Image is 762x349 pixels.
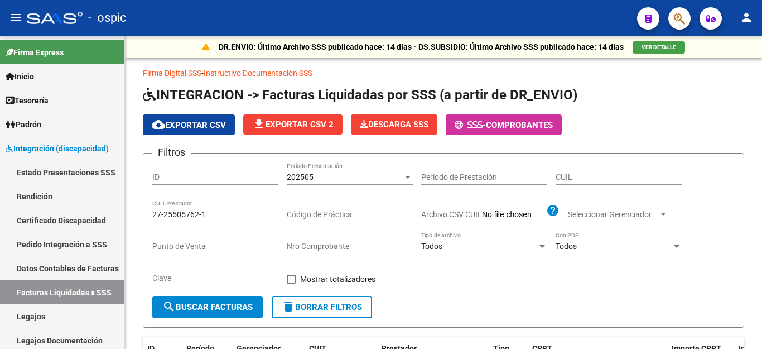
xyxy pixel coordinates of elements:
span: Todos [421,242,442,251]
span: Descarga SSS [360,119,428,130]
mat-icon: search [162,300,176,313]
span: - ospic [88,6,127,30]
span: Firma Express [6,46,64,59]
span: Integración (discapacidad) [6,142,109,155]
span: Tesorería [6,94,49,107]
span: Mostrar totalizadores [300,272,375,286]
a: Instructivo Documentación SSS [204,69,312,78]
mat-icon: menu [9,11,22,24]
mat-icon: file_download [252,117,266,131]
button: VER DETALLE [633,41,685,54]
mat-icon: delete [282,300,295,313]
span: - [455,120,486,130]
span: Archivo CSV CUIL [421,210,482,219]
iframe: Intercom live chat [724,311,751,338]
span: INTEGRACION -> Facturas Liquidadas por SSS (a partir de DR_ENVIO) [143,87,577,103]
span: Comprobantes [486,120,553,130]
mat-icon: cloud_download [152,118,165,131]
span: VER DETALLE [642,44,676,50]
span: 202505 [287,173,314,181]
span: Todos [556,242,577,251]
button: -Comprobantes [446,114,562,135]
app-download-masive: Descarga masiva de comprobantes (adjuntos) [351,114,437,135]
span: Seleccionar Gerenciador [568,210,658,219]
p: - [143,67,744,79]
button: Borrar Filtros [272,296,372,318]
span: Exportar CSV 2 [252,119,334,130]
span: Exportar CSV [152,120,226,130]
span: Borrar Filtros [282,302,362,312]
button: Descarga SSS [351,114,437,135]
span: Padrón [6,118,41,131]
h3: Filtros [152,145,191,160]
button: Exportar CSV 2 [243,114,343,135]
span: Inicio [6,70,34,83]
button: Exportar CSV [143,114,235,135]
p: DR.ENVIO: Último Archivo SSS publicado hace: 14 días - DS.SUBSIDIO: Último Archivo SSS publicado ... [219,41,624,53]
input: Archivo CSV CUIL [482,210,546,220]
button: Buscar Facturas [152,296,263,318]
mat-icon: person [740,11,753,24]
a: Firma Digital SSS [143,69,201,78]
mat-icon: help [546,204,560,217]
span: Buscar Facturas [162,302,253,312]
